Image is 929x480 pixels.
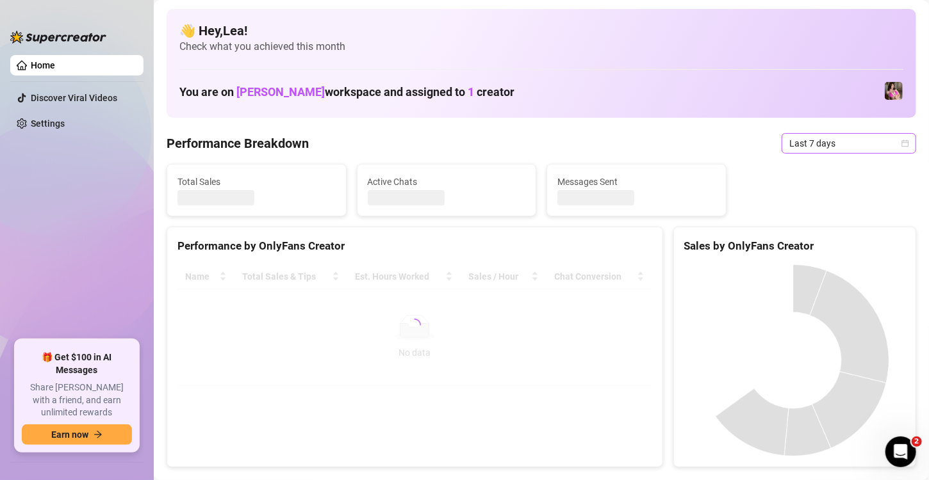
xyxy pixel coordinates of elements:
h1: You are on workspace and assigned to creator [179,85,514,99]
span: loading [408,319,421,332]
span: [PERSON_NAME] [236,85,325,99]
a: Settings [31,118,65,129]
span: 🎁 Get $100 in AI Messages [22,351,132,376]
span: Total Sales [177,175,336,189]
span: Share [PERSON_NAME] with a friend, and earn unlimited rewards [22,381,132,419]
span: Messages Sent [557,175,716,189]
img: Nanner [885,82,903,100]
h4: Performance Breakdown [167,134,309,152]
a: Discover Viral Videos [31,93,117,103]
span: Check what you achieved this month [179,40,903,54]
span: calendar [901,140,909,147]
button: Earn nowarrow-right [22,424,132,445]
a: Home [31,60,55,70]
span: arrow-right [94,430,103,439]
span: Last 7 days [789,134,908,153]
span: 1 [468,85,474,99]
iframe: Intercom live chat [885,436,916,467]
span: Active Chats [368,175,526,189]
h4: 👋 Hey, Lea ! [179,22,903,40]
img: logo-BBDzfeDw.svg [10,31,106,44]
span: 2 [912,436,922,447]
div: Performance by OnlyFans Creator [177,237,652,255]
span: Earn now [51,429,88,440]
div: Sales by OnlyFans Creator [684,237,905,255]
